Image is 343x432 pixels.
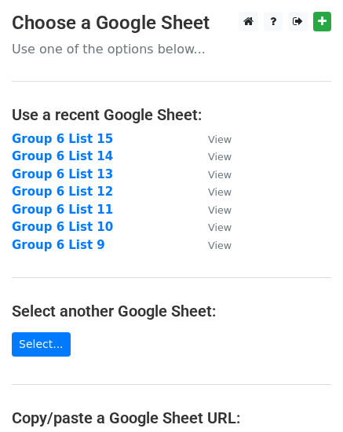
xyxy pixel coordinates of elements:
small: View [208,134,232,145]
a: View [192,220,232,234]
small: View [208,240,232,251]
a: Select... [12,332,71,357]
small: View [208,151,232,163]
a: Group 6 List 13 [12,167,113,181]
a: Group 6 List 10 [12,220,113,234]
h4: Copy/paste a Google Sheet URL: [12,408,331,427]
a: View [192,185,232,199]
a: View [192,167,232,181]
a: Group 6 List 14 [12,149,113,163]
a: Group 6 List 15 [12,132,113,146]
h3: Choose a Google Sheet [12,12,331,35]
a: View [192,203,232,217]
small: View [208,204,232,216]
a: Group 6 List 12 [12,185,113,199]
a: Group 6 List 11 [12,203,113,217]
a: View [192,132,232,146]
h4: Use a recent Google Sheet: [12,105,331,124]
small: View [208,221,232,233]
a: View [192,238,232,252]
p: Use one of the options below... [12,41,331,57]
a: Group 6 List 9 [12,238,105,252]
small: View [208,169,232,181]
h4: Select another Google Sheet: [12,302,331,320]
a: View [192,149,232,163]
small: View [208,186,232,198]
